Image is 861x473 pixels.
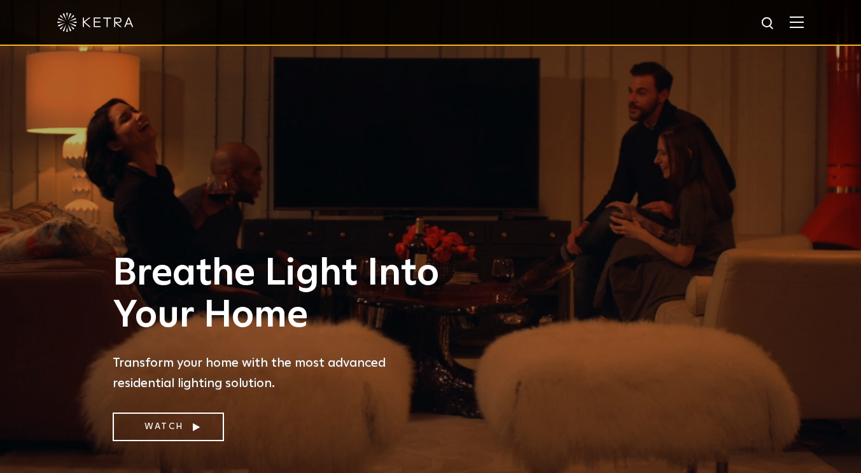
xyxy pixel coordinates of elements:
[57,13,134,32] img: ketra-logo-2019-white
[113,253,450,337] h1: Breathe Light Into Your Home
[113,353,450,393] p: Transform your home with the most advanced residential lighting solution.
[760,16,776,32] img: search icon
[790,16,804,28] img: Hamburger%20Nav.svg
[113,413,224,441] a: Watch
